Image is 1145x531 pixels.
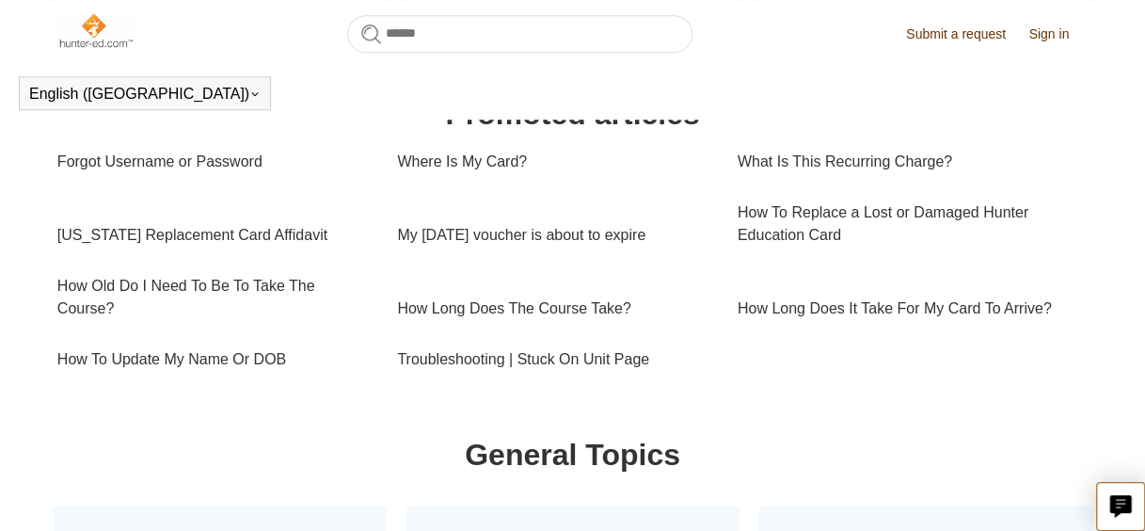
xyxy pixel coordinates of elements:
h1: General Topics [57,432,1088,477]
a: Sign in [1028,24,1088,44]
input: Search [347,15,692,53]
a: Where Is My Card? [397,137,708,187]
a: How Old Do I Need To Be To Take The Course? [57,261,369,334]
button: English ([GEOGRAPHIC_DATA]) [29,86,261,103]
button: Live chat [1096,482,1145,531]
img: Hunter-Ed Help Center home page [57,11,134,49]
a: How Long Does It Take For My Card To Arrive? [738,283,1077,334]
a: My [DATE] voucher is about to expire [397,210,708,261]
a: Forgot Username or Password [57,137,369,187]
a: Submit a request [906,24,1025,44]
a: How To Replace a Lost or Damaged Hunter Education Card [738,187,1077,261]
a: How Long Does The Course Take? [397,283,708,334]
a: [US_STATE] Replacement Card Affidavit [57,210,369,261]
a: What Is This Recurring Charge? [738,137,1077,187]
a: Troubleshooting | Stuck On Unit Page [397,334,708,385]
a: How To Update My Name Or DOB [57,334,369,385]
